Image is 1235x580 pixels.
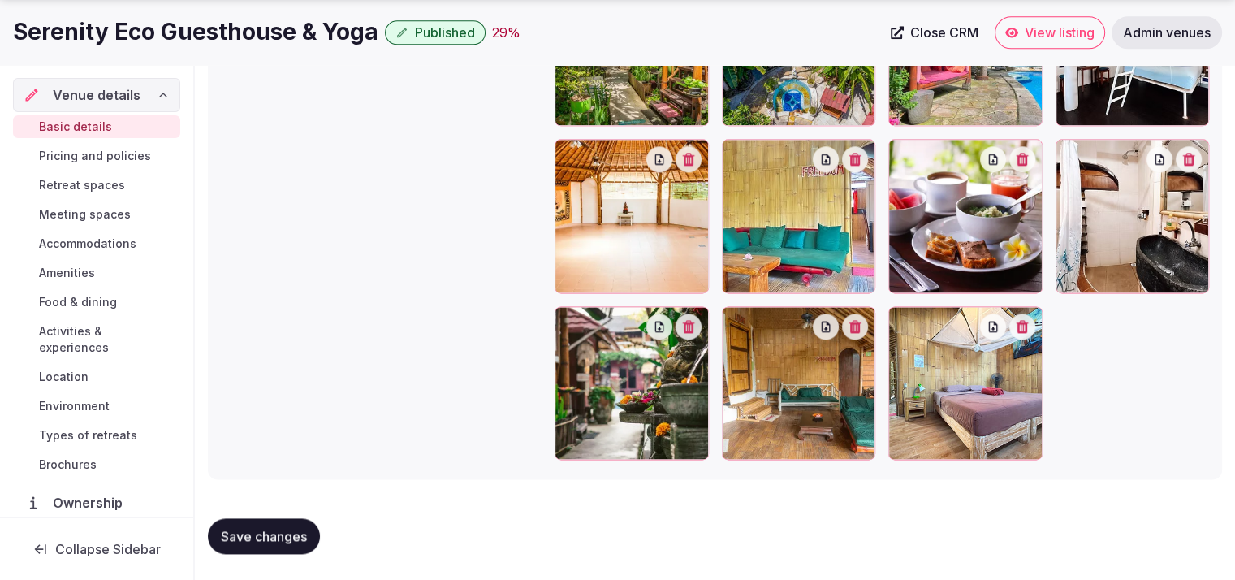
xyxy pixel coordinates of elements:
[888,306,1043,461] div: RV-Serenity Eco Guesthouse and Yoga-accommodation 4.jpg
[910,24,978,41] span: Close CRM
[13,262,180,284] a: Amenities
[555,306,709,461] div: RV-Serenity Eco Guesthouse and Yoga-amenties 2.jpg
[53,493,129,513] span: Ownership
[13,291,180,314] a: Food & dining
[13,531,180,567] button: Collapse Sidebar
[13,145,180,167] a: Pricing and policies
[492,23,520,42] div: 29 %
[39,148,151,164] span: Pricing and policies
[13,424,180,447] a: Types of retreats
[385,20,486,45] button: Published
[13,453,180,476] a: Brochures
[39,369,89,385] span: Location
[39,323,174,356] span: Activities & experiences
[39,398,110,414] span: Environment
[1123,24,1211,41] span: Admin venues
[39,119,112,135] span: Basic details
[1056,139,1210,293] div: RV-Serenity Eco Guesthouse and Yoga-bathroom.jpg
[888,139,1043,293] div: RV-Serenity Eco Guesthouse and Yoga-food.jpg
[39,294,117,310] span: Food & dining
[39,206,131,223] span: Meeting spaces
[555,139,709,293] div: RV-Serenity Eco Guesthouse and Yoga-yoga space.jpg
[415,24,475,41] span: Published
[39,427,137,444] span: Types of retreats
[221,528,307,544] span: Save changes
[39,236,136,252] span: Accommodations
[208,518,320,554] button: Save changes
[881,16,988,49] a: Close CRM
[53,85,140,105] span: Venue details
[13,203,180,226] a: Meeting spaces
[1025,24,1095,41] span: View listing
[995,16,1105,49] a: View listing
[13,320,180,359] a: Activities & experiences
[492,23,520,42] button: 29%
[13,395,180,418] a: Environment
[13,174,180,197] a: Retreat spaces
[722,306,876,461] div: RV-Serenity Eco Guesthouse and Yoga-amenities.jpg
[39,177,125,193] span: Retreat spaces
[13,486,180,520] a: Ownership
[55,541,161,557] span: Collapse Sidebar
[13,16,378,48] h1: Serenity Eco Guesthouse & Yoga
[39,457,97,473] span: Brochures
[13,232,180,255] a: Accommodations
[1112,16,1222,49] a: Admin venues
[39,265,95,281] span: Amenities
[722,139,876,293] div: RV-Serenity Eco Guesthouse and Yoga-spaces.jpeg
[13,366,180,388] a: Location
[13,115,180,138] a: Basic details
